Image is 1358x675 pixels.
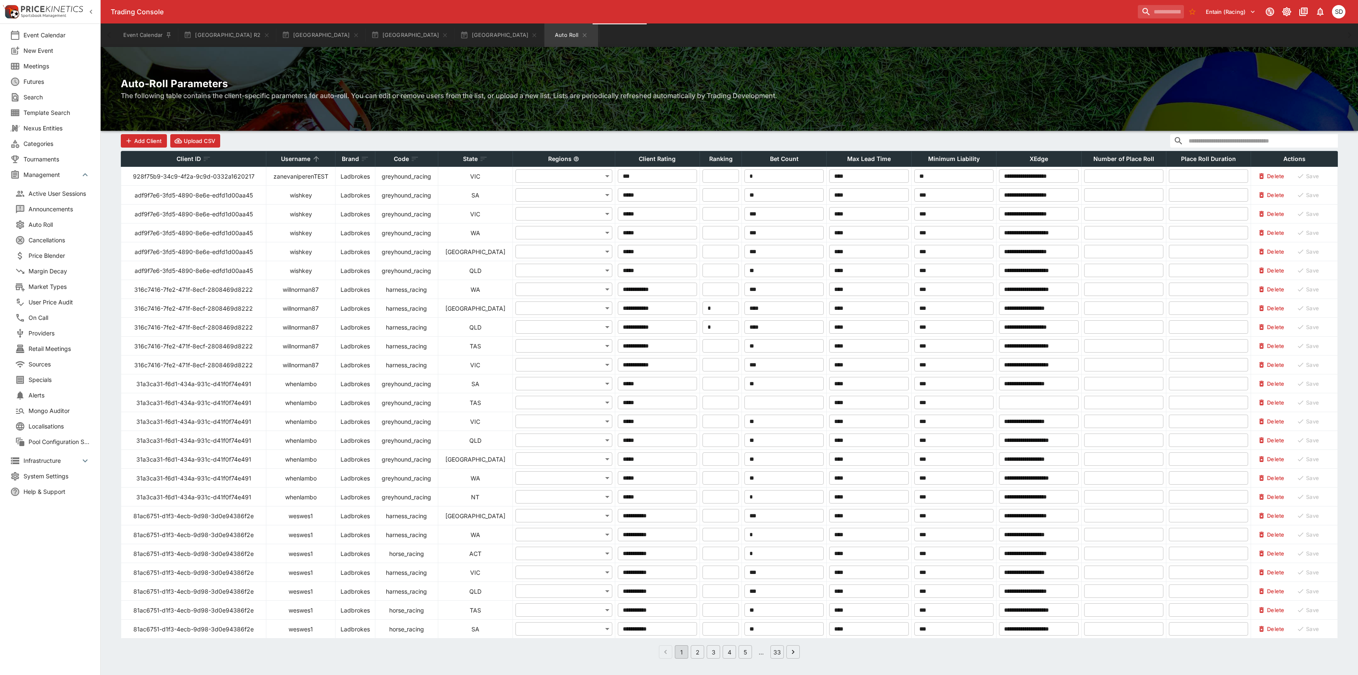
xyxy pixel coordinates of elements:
button: Delete [1254,584,1289,598]
span: Event Calendar [23,31,90,39]
td: VIC [438,205,513,223]
td: 316c7416-7fe2-471f-8ecf-2808469d8222 [121,299,266,318]
h2: Auto-Roll Parameters [121,77,1338,90]
td: greyhound_racing [375,167,438,186]
td: harness_racing [375,525,438,544]
td: wishkey [266,205,336,223]
button: Delete [1254,452,1289,466]
td: weswes1 [266,582,336,601]
td: harness_racing [375,582,438,601]
input: search [1138,5,1184,18]
td: weswes1 [266,620,336,639]
span: Management [23,170,80,179]
td: harness_racing [375,280,438,299]
td: greyhound_racing [375,205,438,223]
td: VIC [438,563,513,582]
td: Ladbrokes [336,620,375,639]
td: Ladbrokes [336,488,375,506]
td: Ladbrokes [336,582,375,601]
button: Delete [1254,301,1289,315]
button: Delete [1254,471,1289,485]
button: Delete [1254,320,1289,334]
button: Delete [1254,377,1289,390]
button: Go to next page [786,645,800,659]
img: PriceKinetics Logo [3,3,19,20]
td: Ladbrokes [336,299,375,318]
button: Event Calendar [118,23,177,47]
button: Go to page 33 [770,645,784,659]
td: TAS [438,337,513,356]
td: greyhound_racing [375,186,438,205]
button: Delete [1254,490,1289,504]
td: harness_racing [375,563,438,582]
button: Delete [1254,622,1289,636]
span: Announcements [29,205,90,213]
td: Ladbrokes [336,469,375,488]
td: WA [438,280,513,299]
td: SA [438,186,513,205]
td: 31a3ca31-f6d1-434a-931c-d41f0f74e491 [121,393,266,412]
span: New Event [23,46,90,55]
button: Delete [1254,226,1289,239]
td: greyhound_racing [375,450,438,469]
button: Delete [1254,207,1289,221]
button: Go to page 4 [723,645,736,659]
span: Nexus Entities [23,124,90,132]
span: Meetings [23,62,90,70]
span: Cancellations [29,236,90,244]
th: Client Rating [615,151,700,167]
td: greyhound_racing [375,393,438,412]
button: [GEOGRAPHIC_DATA] [455,23,543,47]
td: SA [438,374,513,393]
button: Delete [1254,415,1289,428]
span: Tournaments [23,155,90,164]
button: Documentation [1296,4,1311,19]
span: Margin Decay [29,267,90,275]
td: willnorman87 [266,356,336,374]
td: Ladbrokes [336,167,375,186]
td: Ladbrokes [336,525,375,544]
button: [GEOGRAPHIC_DATA] [277,23,364,47]
td: harness_racing [375,299,438,318]
td: Ladbrokes [336,450,375,469]
td: whenlambo [266,450,336,469]
td: [GEOGRAPHIC_DATA] [438,242,513,261]
td: greyhound_racing [375,261,438,280]
td: 928f75b9-34c9-4f2a-9c9d-0332a1620217 [121,167,266,186]
td: 316c7416-7fe2-471f-8ecf-2808469d8222 [121,337,266,356]
td: whenlambo [266,431,336,450]
td: Ladbrokes [336,431,375,450]
td: Ladbrokes [336,337,375,356]
td: wishkey [266,261,336,280]
p: Brand [342,154,359,164]
div: Stuart Dibb [1332,5,1345,18]
div: Trading Console [111,8,1134,16]
td: [GEOGRAPHIC_DATA] [438,299,513,318]
td: 31a3ca31-f6d1-434a-931c-d41f0f74e491 [121,469,266,488]
td: weswes1 [266,506,336,525]
td: 31a3ca31-f6d1-434a-931c-d41f0f74e491 [121,450,266,469]
td: wishkey [266,223,336,242]
span: On Call [29,313,90,322]
td: 31a3ca31-f6d1-434a-931c-d41f0f74e491 [121,431,266,450]
th: Ranking [700,151,742,167]
button: Select Tenant [1201,5,1261,18]
span: Auto Roll [29,220,90,229]
td: 81ac6751-d1f3-4ecb-9d98-3d0e94386f2e [121,525,266,544]
td: weswes1 [266,544,336,563]
th: Max Lead Time [827,151,911,167]
td: greyhound_racing [375,431,438,450]
td: weswes1 [266,525,336,544]
button: Go to page 2 [691,645,704,659]
td: 31a3ca31-f6d1-434a-931c-d41f0f74e491 [121,488,266,506]
button: Go to page 5 [739,645,752,659]
button: Delete [1254,547,1289,560]
span: Search [23,93,90,101]
td: 316c7416-7fe2-471f-8ecf-2808469d8222 [121,280,266,299]
button: Delete [1254,434,1289,447]
span: User Price Audit [29,298,90,306]
td: 81ac6751-d1f3-4ecb-9d98-3d0e94386f2e [121,601,266,620]
td: 316c7416-7fe2-471f-8ecf-2808469d8222 [121,356,266,374]
td: harness_racing [375,337,438,356]
td: TAS [438,601,513,620]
